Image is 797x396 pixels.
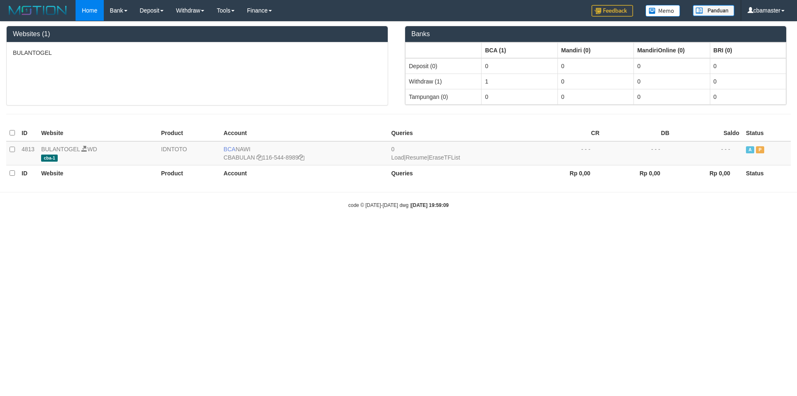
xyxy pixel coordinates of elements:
[603,165,672,181] th: Rp 0,00
[391,146,394,152] span: 0
[756,146,764,153] span: Paused
[391,146,460,161] span: | |
[220,125,388,141] th: Account
[224,146,236,152] span: BCA
[38,165,158,181] th: Website
[220,141,388,165] td: NAWI 116-544-8989
[710,42,786,58] th: Group: activate to sort column ascending
[482,42,557,58] th: Group: activate to sort column ascending
[634,42,710,58] th: Group: activate to sort column ascending
[18,165,38,181] th: ID
[406,74,482,89] td: Withdraw (1)
[603,125,672,141] th: DB
[18,141,38,165] td: 4813
[158,165,220,181] th: Product
[634,89,710,104] td: 0
[224,154,255,161] a: CBABULAN
[710,58,786,74] td: 0
[533,141,603,165] td: - - -
[406,89,482,104] td: Tampungan (0)
[6,4,69,17] img: MOTION_logo.png
[18,125,38,141] th: ID
[13,49,381,57] p: BULANTOGEL
[557,74,633,89] td: 0
[391,154,404,161] a: Load
[710,89,786,104] td: 0
[257,154,262,161] a: Copy CBABULAN to clipboard
[533,125,603,141] th: CR
[746,146,754,153] span: Active
[557,42,633,58] th: Group: activate to sort column ascending
[673,165,743,181] th: Rp 0,00
[634,58,710,74] td: 0
[158,141,220,165] td: IDNTOTO
[482,89,557,104] td: 0
[429,154,460,161] a: EraseTFList
[482,74,557,89] td: 1
[592,5,633,17] img: Feedback.jpg
[411,30,780,38] h3: Banks
[41,146,80,152] a: BULANTOGEL
[158,125,220,141] th: Product
[38,125,158,141] th: Website
[406,154,427,161] a: Resume
[710,74,786,89] td: 0
[388,165,533,181] th: Queries
[406,42,482,58] th: Group: activate to sort column ascending
[38,141,158,165] td: WD
[673,125,743,141] th: Saldo
[482,58,557,74] td: 0
[533,165,603,181] th: Rp 0,00
[557,89,633,104] td: 0
[645,5,680,17] img: Button%20Memo.svg
[411,202,449,208] strong: [DATE] 19:59:09
[743,125,791,141] th: Status
[634,74,710,89] td: 0
[557,58,633,74] td: 0
[406,58,482,74] td: Deposit (0)
[673,141,743,165] td: - - -
[348,202,449,208] small: code © [DATE]-[DATE] dwg |
[603,141,672,165] td: - - -
[743,165,791,181] th: Status
[13,30,381,38] h3: Websites (1)
[220,165,388,181] th: Account
[388,125,533,141] th: Queries
[298,154,304,161] a: Copy 1165448989 to clipboard
[693,5,734,16] img: panduan.png
[41,155,58,162] span: cba-1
